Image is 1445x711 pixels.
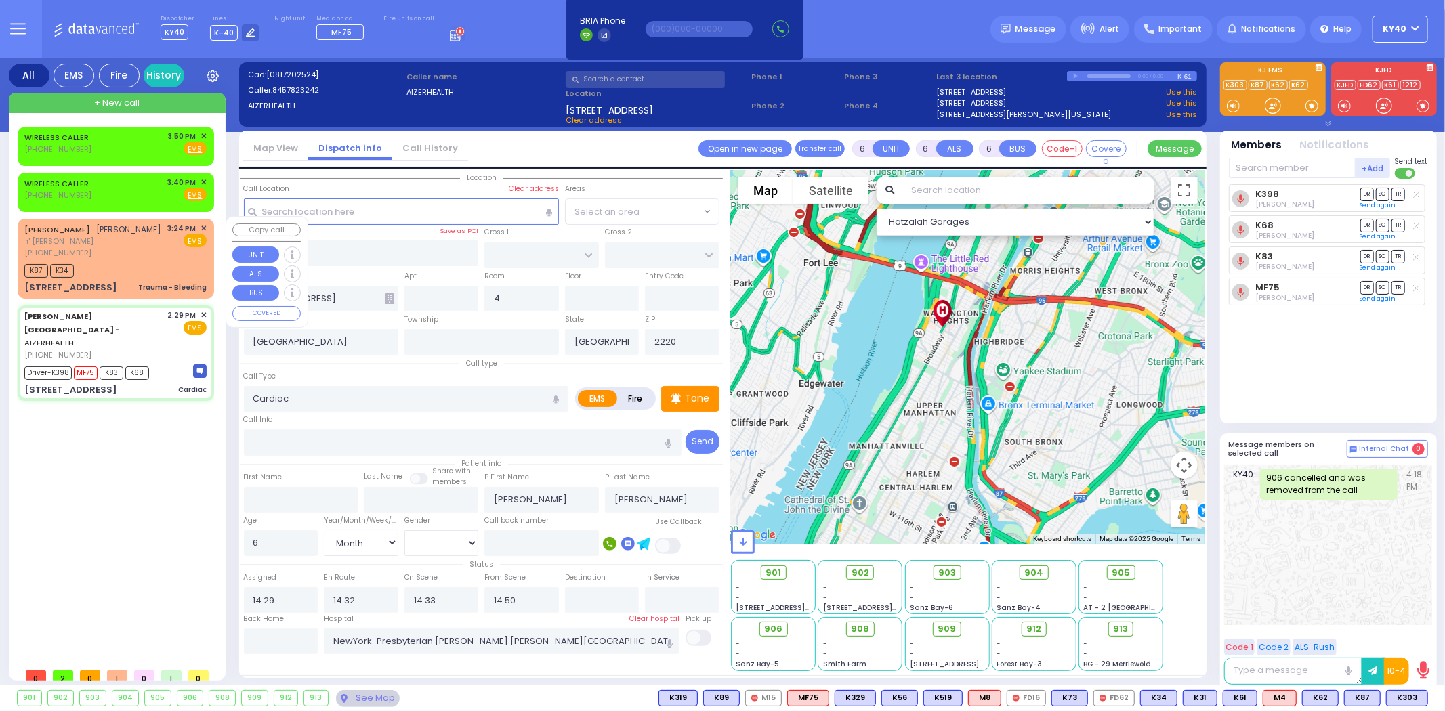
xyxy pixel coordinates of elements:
[1084,603,1184,613] span: AT - 2 [GEOGRAPHIC_DATA]
[658,690,698,706] div: BLS
[404,572,438,583] label: On Scene
[1158,23,1202,35] span: Important
[1223,80,1247,90] a: K303
[24,144,91,154] span: [PHONE_NUMBER]
[26,670,46,681] span: 0
[248,85,402,96] label: Caller:
[823,649,827,659] span: -
[1263,690,1297,706] div: M4
[24,281,117,295] div: [STREET_ADDRESS]
[1263,690,1297,706] div: ALS
[18,691,41,706] div: 901
[24,190,91,200] span: [PHONE_NUMBER]
[1300,137,1370,153] button: Notifications
[645,572,679,583] label: In Service
[1376,250,1389,263] span: SO
[1223,690,1257,706] div: K61
[997,639,1001,649] span: -
[745,690,782,706] div: M15
[655,517,702,527] label: Use Callback
[1360,232,1396,240] a: Send again
[937,109,1112,121] a: [STREET_ADDRESS][PERSON_NAME][US_STATE]
[80,691,106,706] div: 903
[645,271,684,282] label: Entry Code
[99,64,140,87] div: Fire
[703,690,740,706] div: K89
[24,247,91,258] span: [PHONE_NUMBER]
[244,515,257,526] label: Age
[844,71,932,83] span: Phone 3
[605,472,650,483] label: P Last Name
[1255,189,1279,199] a: K398
[266,69,318,80] span: [0817202524]
[999,140,1036,157] button: BUS
[112,691,139,706] div: 904
[910,582,914,592] span: -
[134,670,154,681] span: 0
[1373,16,1428,43] button: KY40
[232,246,279,263] button: UNIT
[440,226,478,236] label: Save as POI
[937,87,1007,98] a: [STREET_ADDRESS]
[201,177,207,188] span: ✕
[1391,188,1405,200] span: TR
[1358,80,1381,90] a: FD62
[459,358,504,368] span: Call type
[997,582,1001,592] span: -
[1084,582,1088,592] span: -
[910,603,953,613] span: Sanz Bay-6
[144,64,184,87] a: History
[1100,23,1119,35] span: Alert
[243,142,308,154] a: Map View
[1391,281,1405,294] span: TR
[910,659,1038,669] span: [STREET_ADDRESS][PERSON_NAME]
[1166,98,1197,109] a: Use this
[1360,219,1374,232] span: DR
[509,184,559,194] label: Clear address
[404,271,417,282] label: Apt
[736,603,864,613] span: [STREET_ADDRESS][PERSON_NAME]
[248,100,402,112] label: AIZERHEALTH
[766,566,781,580] span: 901
[1350,446,1357,453] img: comment-alt.png
[566,88,747,100] label: Location
[324,613,354,624] label: Hospital
[1166,109,1197,121] a: Use this
[580,15,625,27] span: BRIA Phone
[937,71,1067,83] label: Last 3 location
[188,144,203,154] u: EMS
[80,670,100,681] span: 0
[1183,690,1217,706] div: BLS
[1255,220,1274,230] a: K68
[484,515,549,526] label: Call back number
[232,266,279,282] button: ALS
[1241,23,1295,35] span: Notifications
[1344,690,1381,706] div: BLS
[1376,188,1389,200] span: SO
[795,140,845,157] button: Transfer call
[177,691,203,706] div: 906
[244,472,282,483] label: First Name
[997,603,1041,613] span: Sanz Bay-4
[1386,690,1428,706] div: BLS
[184,321,207,335] span: EMS
[24,264,48,278] span: K87
[936,140,973,157] button: ALS
[1360,188,1374,200] span: DR
[997,659,1042,669] span: Forest Bay-3
[1255,282,1280,293] a: MF75
[1395,167,1417,180] label: Turn off text
[1412,443,1425,455] span: 0
[1224,639,1255,655] button: Code 1
[244,572,277,583] label: Assigned
[1302,690,1339,706] div: BLS
[336,690,400,707] div: See map
[736,592,740,603] span: -
[851,622,869,636] span: 908
[1289,80,1308,90] a: K62
[823,592,827,603] span: -
[484,227,509,238] label: Cross 1
[1360,295,1396,303] a: Send again
[244,198,559,224] input: Search location here
[787,690,829,706] div: MF75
